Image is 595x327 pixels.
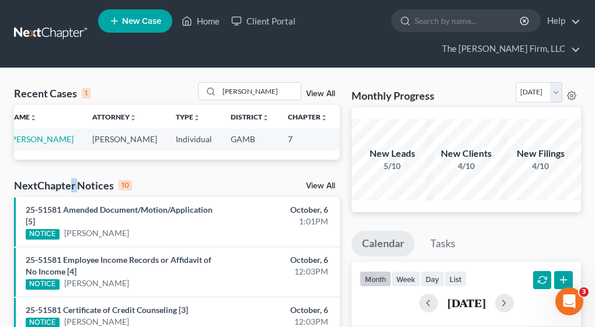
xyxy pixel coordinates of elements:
[426,160,507,172] div: 4/10
[26,279,60,290] div: NOTICE
[82,88,91,99] div: 1
[306,90,335,98] a: View All
[235,216,328,227] div: 1:01PM
[541,10,580,31] a: Help
[225,10,301,31] a: Client Portal
[337,128,393,150] td: 25-51581
[352,231,415,256] a: Calendar
[231,112,269,121] a: Districtunfold_more
[26,229,60,240] div: NOTICE
[352,147,433,160] div: New Leads
[92,112,137,121] a: Attorneyunfold_more
[391,271,420,287] button: week
[500,160,582,172] div: 4/10
[26,205,213,226] a: 25-51581 Amended Document/Motion/Application [5]
[130,114,137,121] i: unfold_more
[420,231,466,256] a: Tasks
[426,147,507,160] div: New Clients
[64,277,129,289] a: [PERSON_NAME]
[352,160,433,172] div: 5/10
[360,271,391,287] button: month
[176,10,225,31] a: Home
[235,204,328,216] div: October, 6
[444,271,467,287] button: list
[500,147,582,160] div: New Filings
[279,128,337,150] td: 7
[14,86,91,100] div: Recent Cases
[221,128,279,150] td: GAMB
[415,10,521,31] input: Search by name...
[14,178,132,192] div: NextChapter Notices
[176,112,200,121] a: Typeunfold_more
[235,304,328,316] div: October, 6
[119,180,132,191] div: 10
[288,112,328,121] a: Chapterunfold_more
[306,182,335,190] a: View All
[555,287,583,315] iframe: Intercom live chat
[235,254,328,266] div: October, 6
[26,305,188,315] a: 25-51581 Certificate of Credit Counseling [3]
[166,128,221,150] td: Individual
[9,134,74,144] a: [PERSON_NAME]
[235,266,328,277] div: 12:03PM
[352,89,434,103] h3: Monthly Progress
[321,114,328,121] i: unfold_more
[219,83,301,100] input: Search by name...
[420,271,444,287] button: day
[26,255,211,276] a: 25-51581 Employee Income Records or Affidavit of No Income [4]
[30,114,37,121] i: unfold_more
[447,297,486,309] h2: [DATE]
[64,227,129,239] a: [PERSON_NAME]
[436,38,580,59] a: The [PERSON_NAME] Firm, LLC
[83,128,166,150] td: [PERSON_NAME]
[122,17,161,26] span: New Case
[262,114,269,121] i: unfold_more
[579,287,589,297] span: 3
[193,114,200,121] i: unfold_more
[9,112,37,121] a: Nameunfold_more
